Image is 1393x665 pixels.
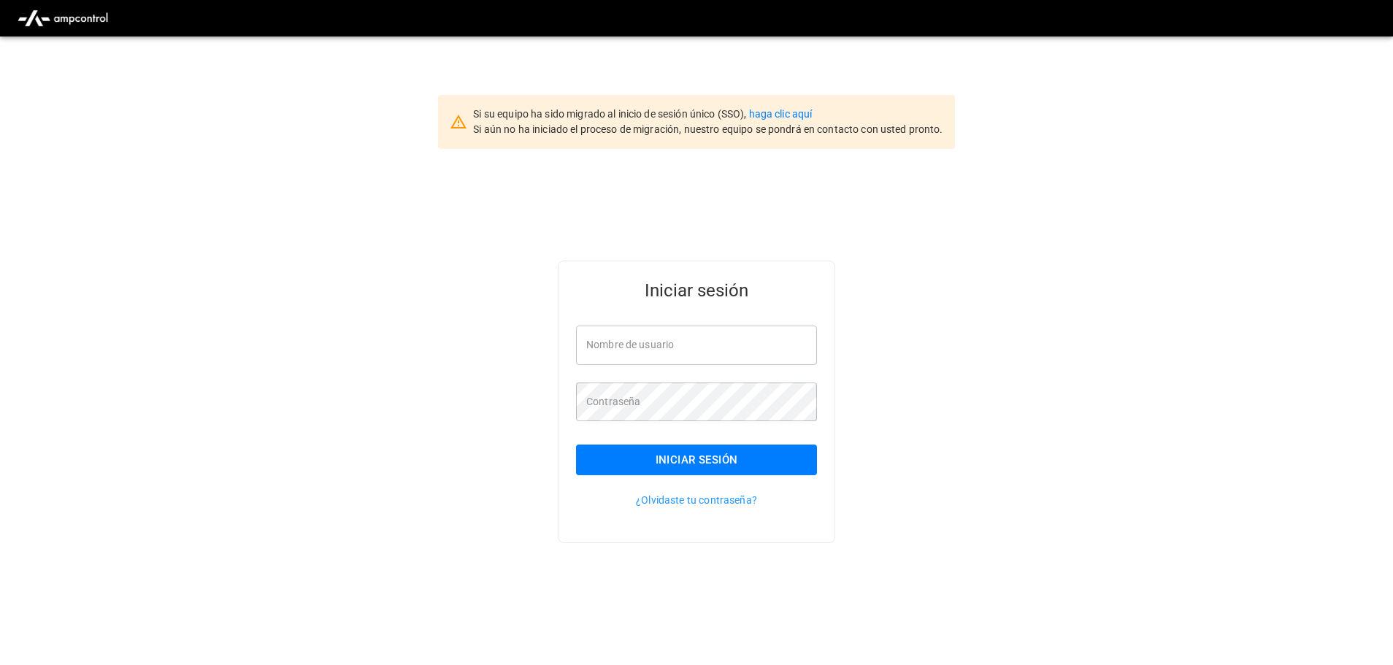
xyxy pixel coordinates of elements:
img: ampcontrol.io logo [12,4,114,32]
a: haga clic aquí [749,108,813,120]
span: Si su equipo ha sido migrado al inicio de sesión único (SSO), [473,108,748,120]
button: Iniciar sesión [576,445,817,475]
span: Si aún no ha iniciado el proceso de migración, nuestro equipo se pondrá en contacto con usted pro... [473,123,943,135]
p: ¿Olvidaste tu contraseña? [576,493,817,507]
h5: Iniciar sesión [576,279,817,302]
